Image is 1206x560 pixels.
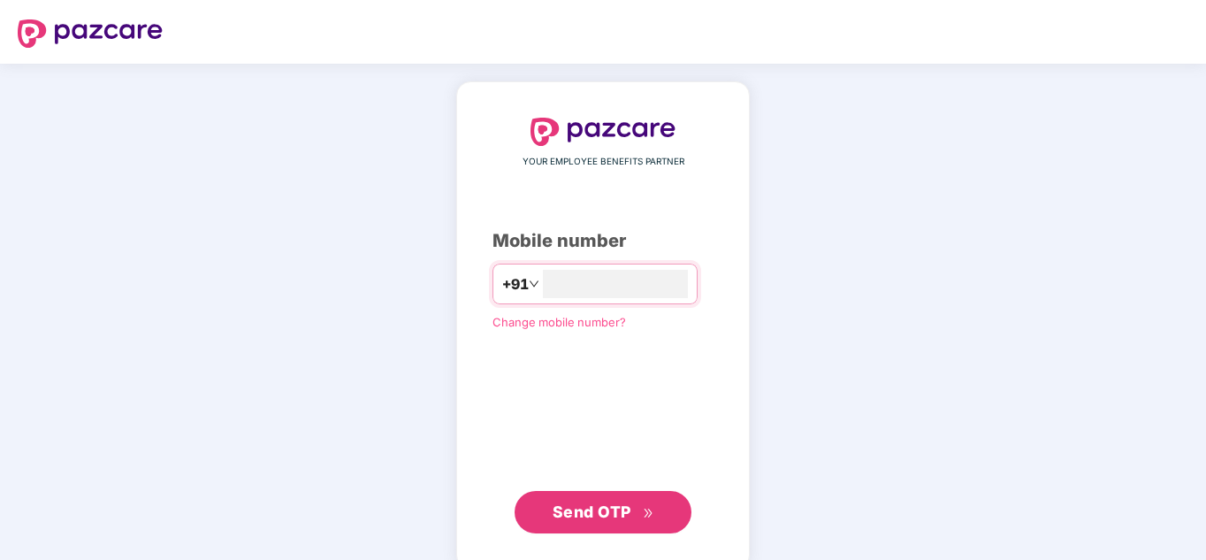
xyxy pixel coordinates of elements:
span: +91 [502,273,529,295]
button: Send OTPdouble-right [515,491,691,533]
span: Send OTP [553,502,631,521]
img: logo [530,118,676,146]
span: double-right [643,508,654,519]
div: Mobile number [492,227,714,255]
a: Change mobile number? [492,315,626,329]
span: down [529,279,539,289]
img: logo [18,19,163,48]
span: YOUR EMPLOYEE BENEFITS PARTNER [523,155,684,169]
